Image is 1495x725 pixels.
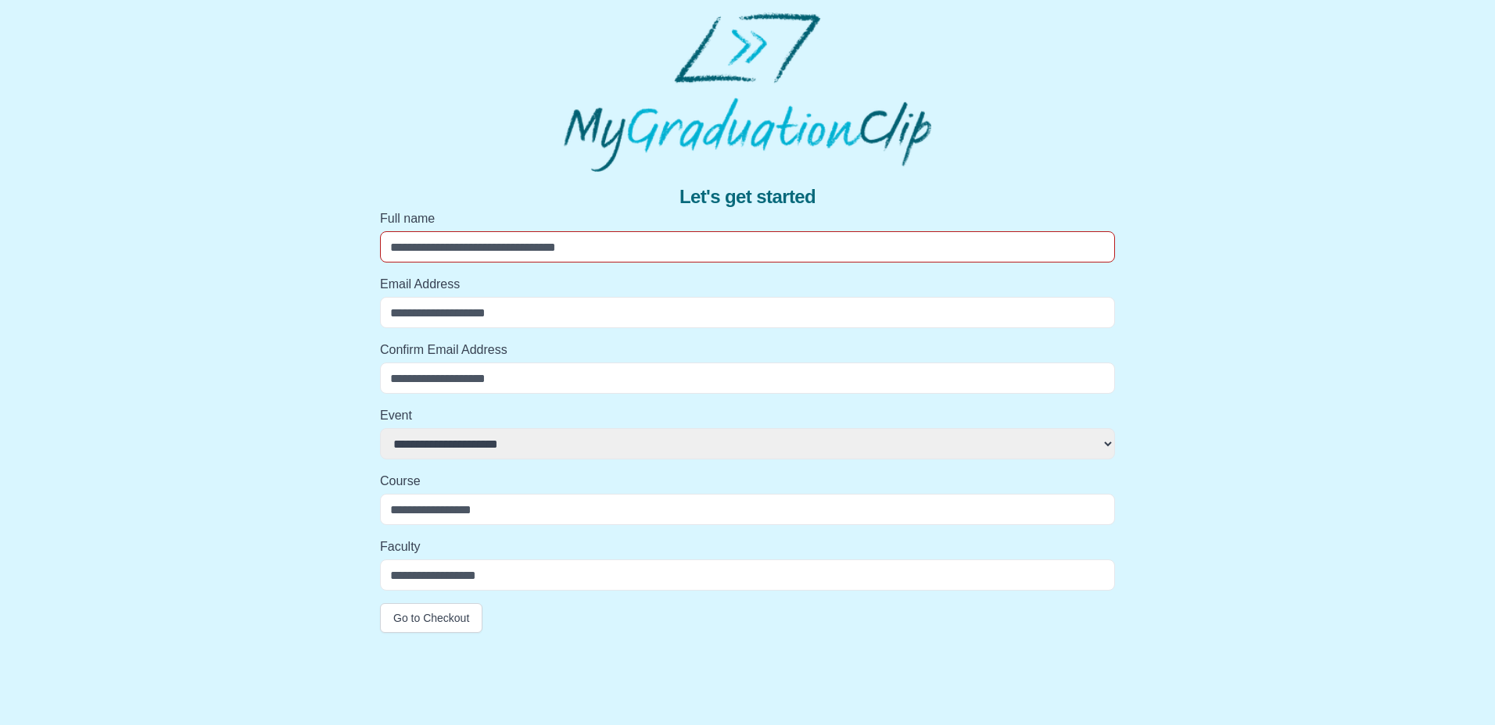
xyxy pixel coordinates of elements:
[380,603,482,633] button: Go to Checkout
[380,472,1115,491] label: Course
[380,209,1115,228] label: Full name
[564,12,931,172] img: MyGraduationClip
[380,406,1115,425] label: Event
[679,184,816,209] span: Let's get started
[380,275,1115,294] label: Email Address
[380,537,1115,556] label: Faculty
[380,341,1115,359] label: Confirm Email Address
